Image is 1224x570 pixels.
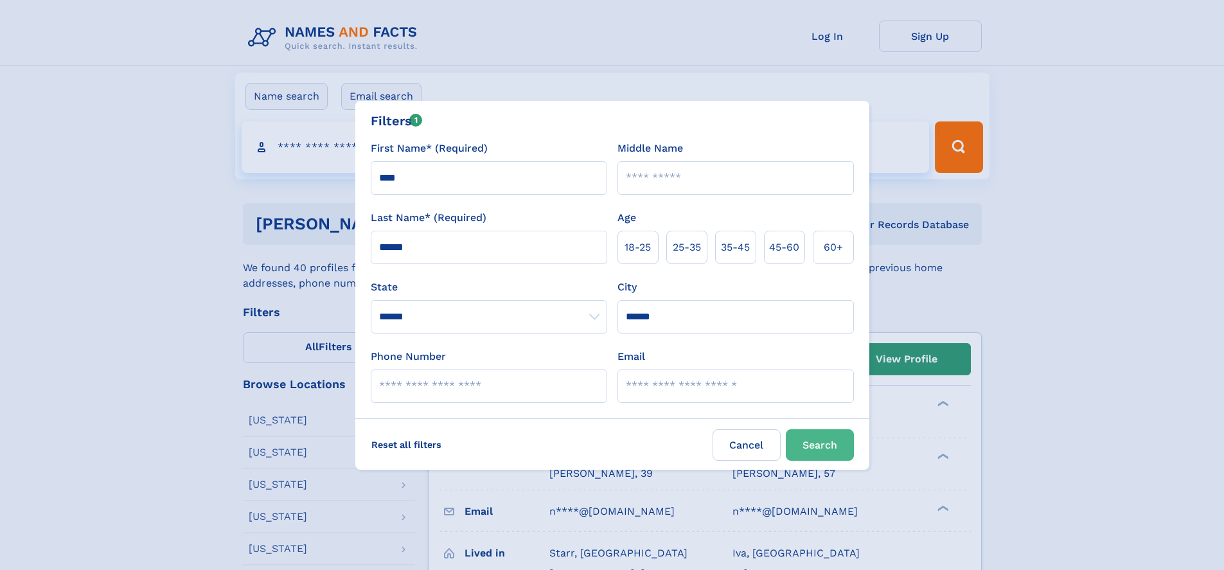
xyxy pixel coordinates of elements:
label: City [617,280,637,295]
span: 45‑60 [769,240,799,255]
label: Reset all filters [363,429,450,460]
label: Last Name* (Required) [371,210,486,226]
span: 35‑45 [721,240,750,255]
label: Phone Number [371,349,446,364]
label: Age [617,210,636,226]
span: 60+ [824,240,843,255]
label: State [371,280,607,295]
label: Cancel [713,429,781,461]
div: Filters [371,111,423,130]
span: 25‑35 [673,240,701,255]
button: Search [786,429,854,461]
label: Email [617,349,645,364]
label: Middle Name [617,141,683,156]
span: 18‑25 [625,240,651,255]
label: First Name* (Required) [371,141,488,156]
